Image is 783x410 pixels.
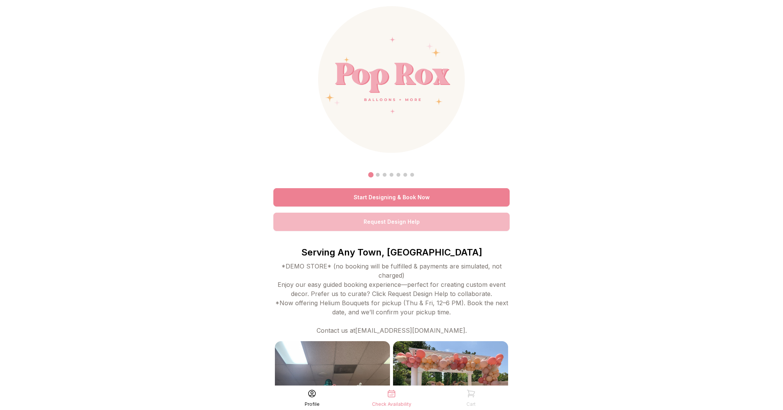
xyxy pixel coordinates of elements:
[355,327,465,334] a: [EMAIL_ADDRESS][DOMAIN_NAME]
[372,401,411,407] div: Check Availability
[273,246,510,259] p: Serving Any Town, [GEOGRAPHIC_DATA]
[273,188,510,207] a: Start Designing & Book Now
[466,401,476,407] div: Cart
[305,401,320,407] div: Profile
[273,262,510,335] div: *DEMO STORE* (no booking will be fulfilled & payments are simulated, not charged) Enjoy our easy ...
[273,213,510,231] a: Request Design Help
